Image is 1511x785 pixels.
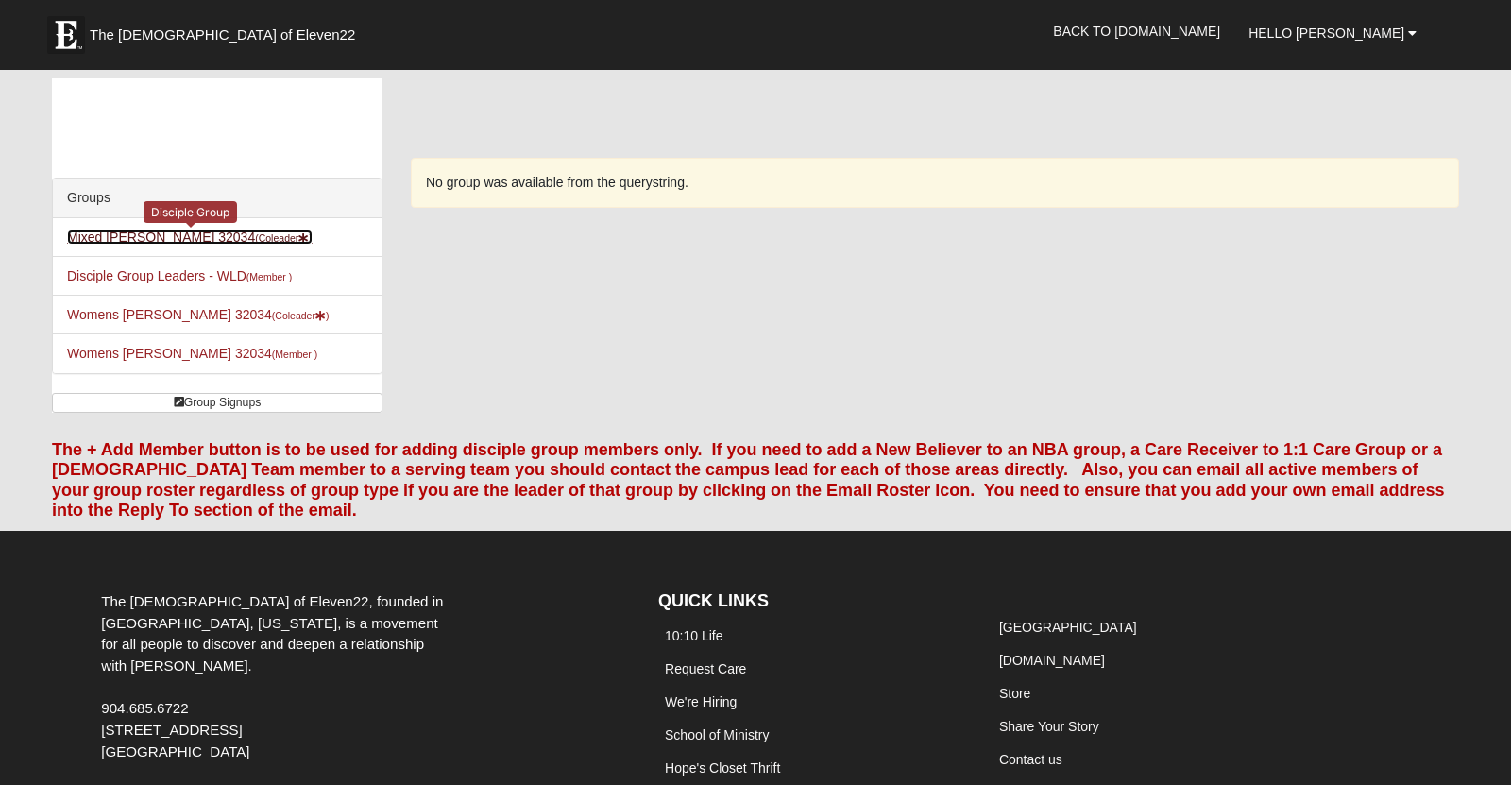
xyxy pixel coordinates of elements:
a: Mixed [PERSON_NAME] 32034(Coleader) [67,230,313,245]
a: Group Signups [52,393,382,413]
img: Eleven22 logo [47,16,85,54]
a: We're Hiring [665,694,737,709]
a: Back to [DOMAIN_NAME] [1039,8,1234,55]
a: Womens [PERSON_NAME] 32034(Member ) [67,346,317,361]
h4: QUICK LINKS [658,591,964,612]
a: [DOMAIN_NAME] [999,653,1105,668]
a: 10:10 Life [665,628,723,643]
span: [GEOGRAPHIC_DATA] [101,743,249,759]
small: (Coleader ) [255,232,313,244]
a: The [DEMOGRAPHIC_DATA] of Eleven22 [38,7,416,54]
div: Disciple Group [144,201,237,223]
a: School of Ministry [665,727,769,742]
span: Hello [PERSON_NAME] [1248,26,1404,41]
a: Hello [PERSON_NAME] [1234,9,1431,57]
a: [GEOGRAPHIC_DATA] [999,620,1137,635]
a: Store [999,686,1030,701]
div: The [DEMOGRAPHIC_DATA] of Eleven22, founded in [GEOGRAPHIC_DATA], [US_STATE], is a movement for a... [87,591,458,763]
small: (Member ) [272,349,317,360]
a: Request Care [665,661,746,676]
a: Disciple Group Leaders - WLD(Member ) [67,268,292,283]
small: (Coleader ) [272,310,330,321]
small: (Member ) [246,271,292,282]
div: Groups [53,179,382,218]
a: Share Your Story [999,719,1099,734]
span: The [DEMOGRAPHIC_DATA] of Eleven22 [90,26,355,44]
div: No group was available from the querystring. [411,158,1459,208]
a: Womens [PERSON_NAME] 32034(Coleader) [67,307,329,322]
font: The + Add Member button is to be used for adding disciple group members only. If you need to add ... [52,440,1445,520]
